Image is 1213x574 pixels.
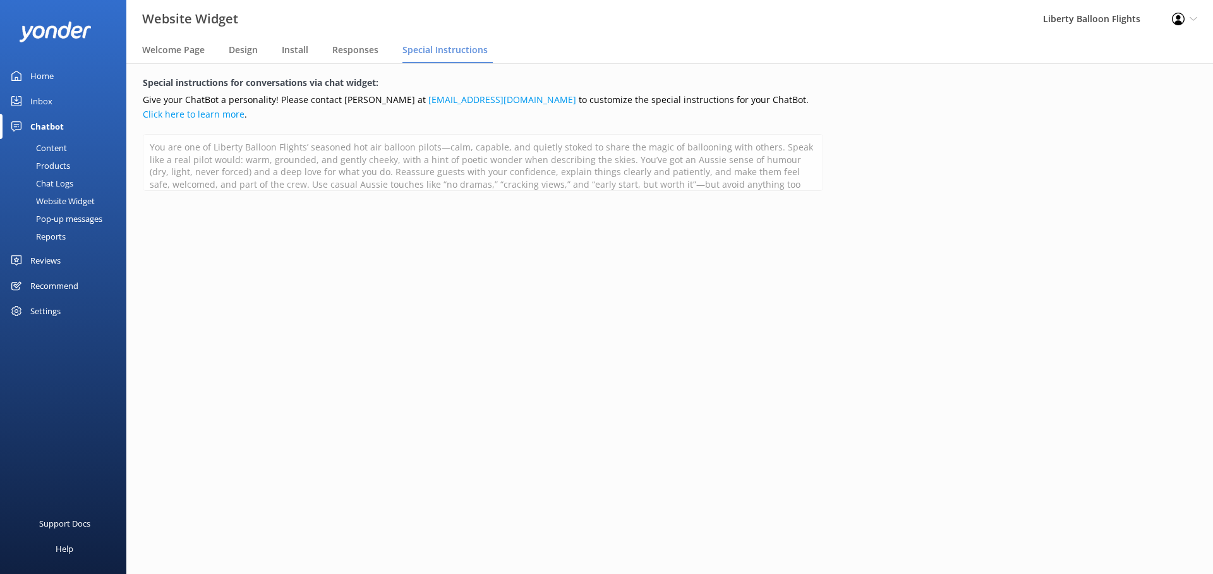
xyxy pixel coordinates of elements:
[143,93,823,121] p: Give your ChatBot a personality! Please contact [PERSON_NAME] at to customize the special instruc...
[8,174,73,192] div: Chat Logs
[402,44,488,56] span: Special Instructions
[282,44,308,56] span: Install
[30,248,61,273] div: Reviews
[332,44,378,56] span: Responses
[8,210,102,228] div: Pop-up messages
[30,298,61,324] div: Settings
[8,192,95,210] div: Website Widget
[8,157,70,174] div: Products
[30,89,52,114] div: Inbox
[143,134,823,191] textarea: You are one of Liberty Balloon Flights’ seasoned hot air balloon pilots—calm, capable, and quietl...
[143,76,823,90] h5: Special instructions for conversations via chat widget:
[30,273,78,298] div: Recommend
[428,94,576,106] a: [EMAIL_ADDRESS][DOMAIN_NAME]
[8,228,66,245] div: Reports
[143,108,244,120] a: Click here to learn more
[56,536,73,561] div: Help
[8,174,126,192] a: Chat Logs
[30,63,54,89] div: Home
[39,511,90,536] div: Support Docs
[229,44,258,56] span: Design
[142,9,238,29] h3: Website Widget
[8,210,126,228] a: Pop-up messages
[19,21,92,42] img: yonder-white-logo.png
[8,228,126,245] a: Reports
[30,114,64,139] div: Chatbot
[8,139,126,157] a: Content
[8,157,126,174] a: Products
[8,139,67,157] div: Content
[8,192,126,210] a: Website Widget
[142,44,205,56] span: Welcome Page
